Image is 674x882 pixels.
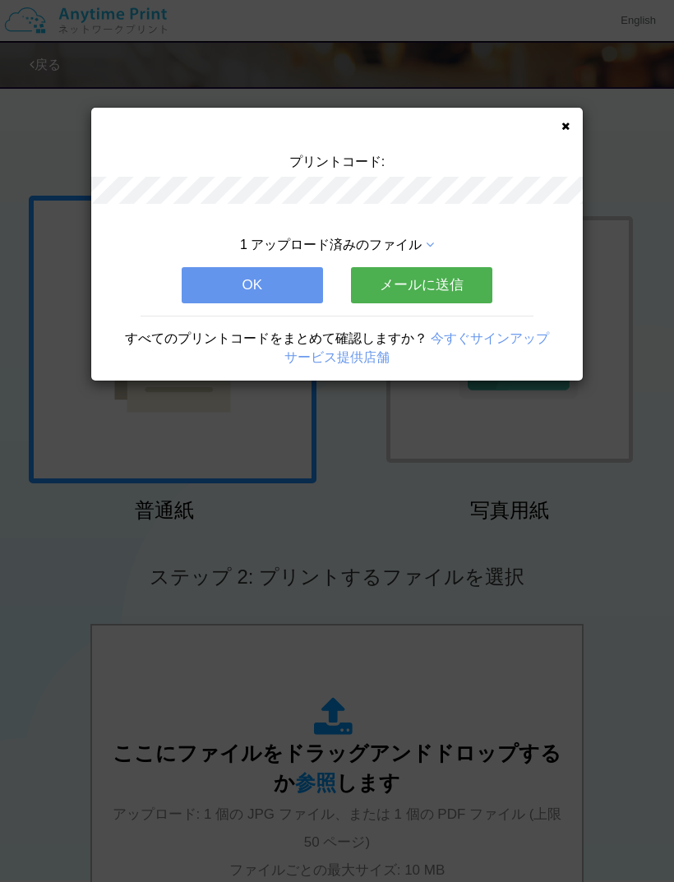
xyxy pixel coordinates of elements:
button: OK [182,267,323,303]
span: すべてのプリントコードをまとめて確認しますか？ [125,331,427,345]
span: プリントコード: [289,155,385,169]
a: サービス提供店舗 [284,350,390,364]
button: メールに送信 [351,267,492,303]
a: 今すぐサインアップ [431,331,549,345]
span: 1 アップロード済みのファイル [240,238,422,252]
